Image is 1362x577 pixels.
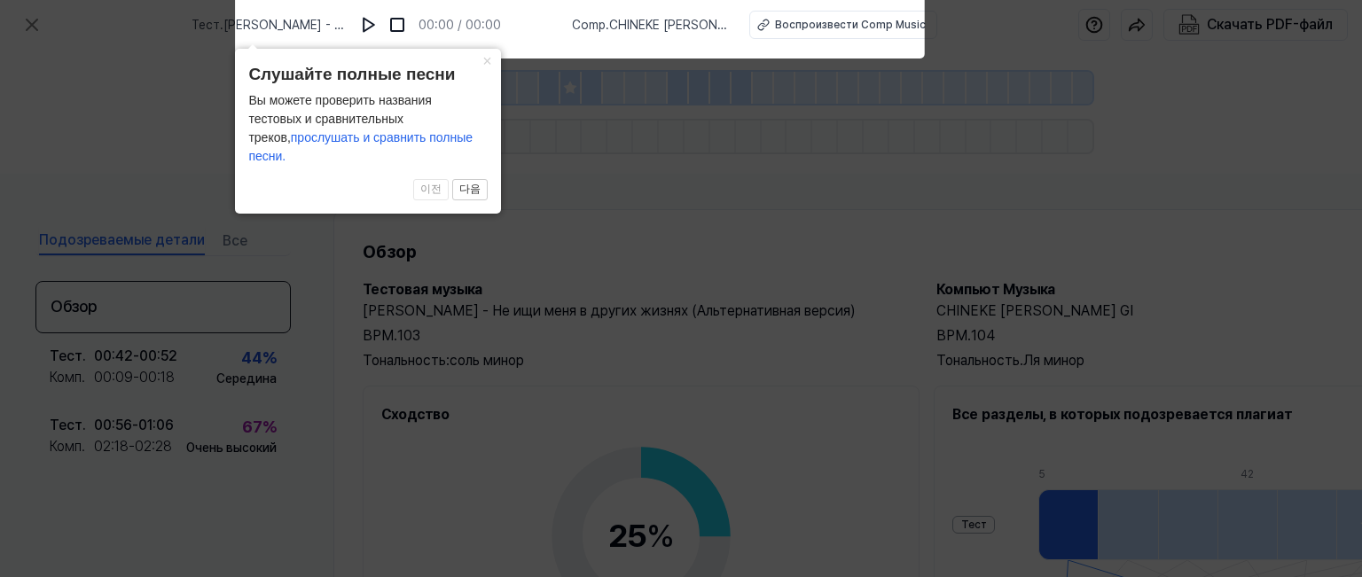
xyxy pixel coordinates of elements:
[248,93,432,144] font: Вы можете проверить названия тестовых и сравнительных треков,
[459,183,481,195] font: 다음
[775,19,926,31] font: Воспроизвести Comp Music
[248,65,455,83] font: Слушайте полные песни
[419,18,501,32] font: 00:00 / 00:00
[248,130,473,163] font: прослушать и сравнить полные песни.
[388,16,406,34] img: останавливаться
[473,49,501,74] button: Закрывать
[420,183,442,195] font: 이전
[606,18,609,32] font: .
[413,179,449,200] button: 이전
[749,11,937,39] button: Воспроизвести Comp Music
[572,18,727,51] font: CHINEKE [PERSON_NAME] GI
[572,18,606,32] font: Comp
[452,179,488,200] button: 다음
[482,52,492,70] font: ×
[360,16,378,34] img: играть
[192,18,344,88] font: [PERSON_NAME] - Не ищи меня в других жизнях (Альтернативная версия)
